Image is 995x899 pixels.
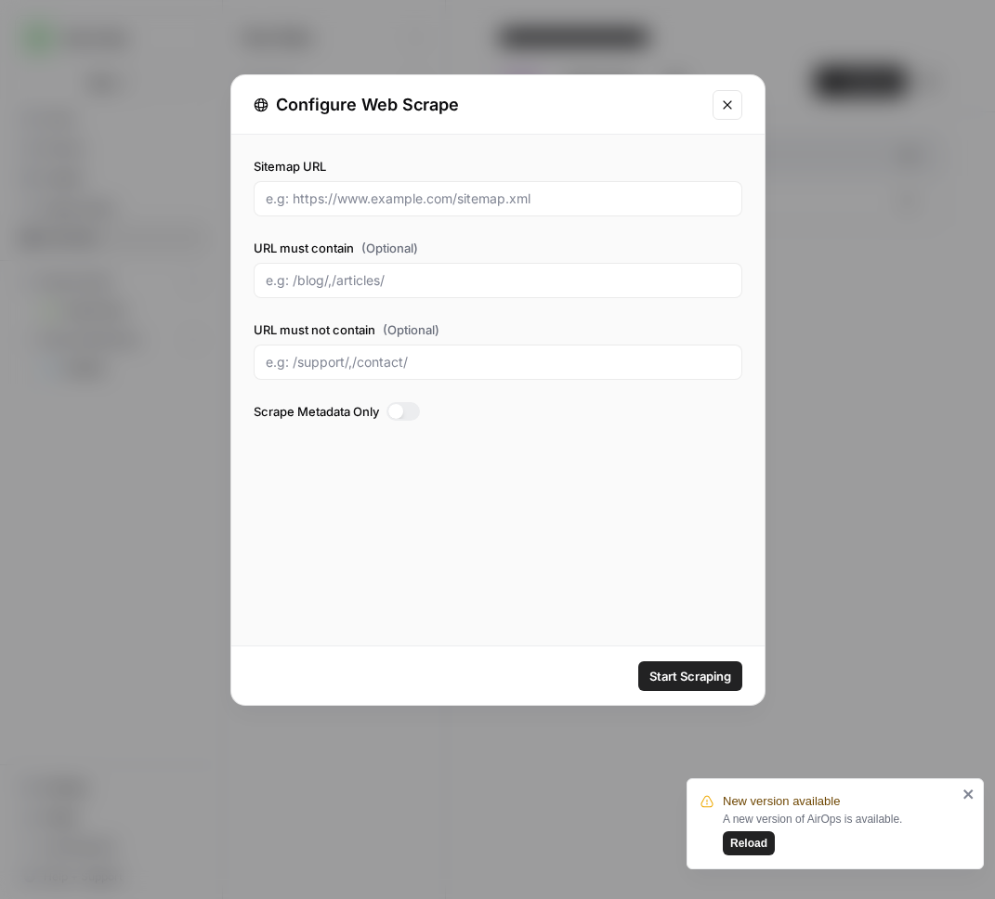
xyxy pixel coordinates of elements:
span: Start Scraping [649,667,731,685]
input: e.g: https://www.example.com/sitemap.xml [266,189,730,208]
button: Close modal [713,90,742,120]
button: Reload [723,831,775,855]
button: Start Scraping [638,661,742,691]
label: Sitemap URL [254,157,742,176]
span: (Optional) [361,239,418,257]
div: Configure Web Scrape [254,92,701,118]
input: e.g: /support/,/contact/ [266,353,730,371]
span: Reload [730,835,767,852]
span: New version available [723,792,840,811]
div: A new version of AirOps is available. [723,811,957,855]
span: (Optional) [383,320,439,339]
label: URL must not contain [254,320,742,339]
label: URL must contain [254,239,742,257]
button: close [962,787,975,801]
label: Scrape Metadata Only [254,402,742,421]
input: e.g: /blog/,/articles/ [266,271,730,290]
